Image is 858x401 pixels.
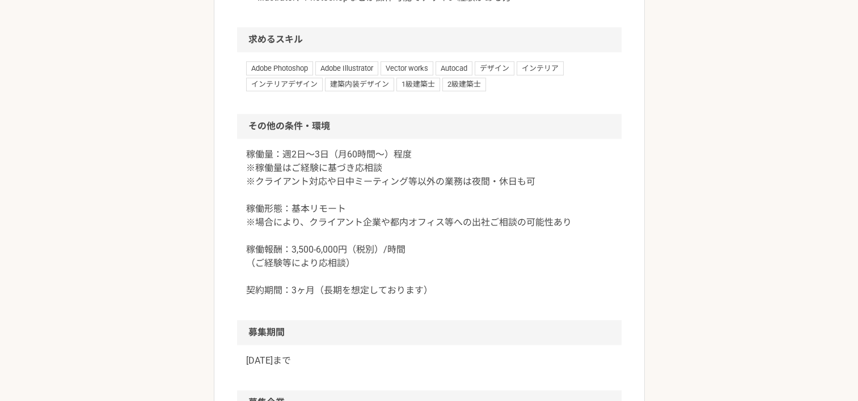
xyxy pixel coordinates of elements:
h2: その他の条件・環境 [237,114,622,139]
h2: 募集期間 [237,320,622,345]
h2: 求めるスキル [237,27,622,52]
span: 2級建築士 [442,78,486,91]
span: Vector works [381,61,433,75]
span: Adobe Illustrator [315,61,378,75]
span: 建築内装デザイン [325,78,394,91]
p: 稼働量：週2日〜3日（月60時間〜）程度 ※稼働量はご経験に基づき応相談 ※クライアント対応や日中ミーティング等以外の業務は夜間・休日も可 稼働形態：基本リモート ※場合により、クライアント企業... [246,148,612,297]
p: [DATE]まで [246,354,612,368]
span: インテリアデザイン [246,78,323,91]
span: Autocad [436,61,472,75]
span: Adobe Photoshop [246,61,313,75]
span: 1級建築士 [396,78,440,91]
span: デザイン [475,61,514,75]
span: インテリア [517,61,564,75]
